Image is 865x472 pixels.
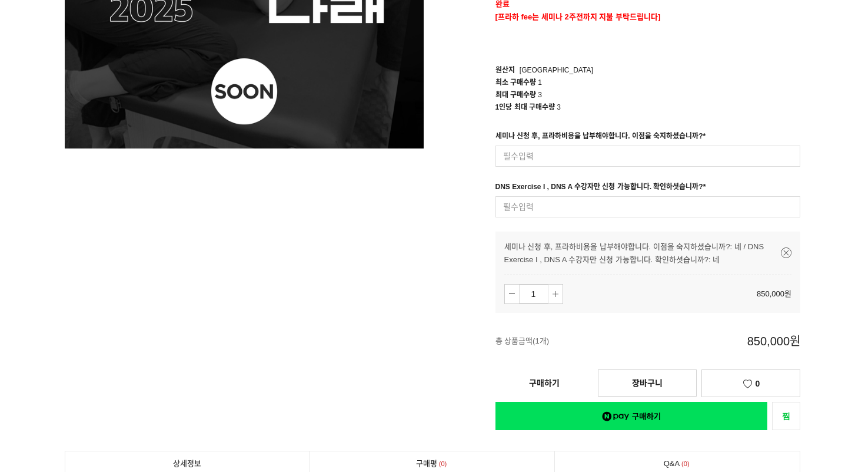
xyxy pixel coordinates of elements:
span: 850,000원 [757,289,791,298]
a: 장바구니 [598,369,697,397]
input: 필수입력 [495,196,801,217]
span: [GEOGRAPHIC_DATA] [520,66,593,74]
span: 3 [557,103,561,111]
span: 총 상품금액(1개) [495,322,649,361]
span: 3 [538,91,542,99]
span: 최대 구매수량 [495,91,536,99]
span: 0 [680,458,691,470]
span: 원산지 [495,66,515,74]
span: 최소 구매수량 [495,78,536,87]
div: DNS Exercise I , DNS A 수강자만 신청 가능합니다. 확인하셧습니까? [495,181,706,196]
span: 1인당 최대 구매수량 [495,103,555,111]
a: 새창 [495,402,768,430]
input: 필수입력 [495,146,801,167]
span: 세미나 신청 후, 프라하비용을 납부해야합니다. 이점을 숙지하셨습니까?: 네 / DNS Exercise I , DNS A 수강자만 신청 가능합니다. 확인하셧습니까?: 네 [504,242,764,264]
a: 새창 [772,402,800,430]
span: 0 [437,458,449,470]
span: 0 [755,379,760,388]
div: 세미나 신청 후, 프라하비용을 납부해야합니다. 이점을 숙지하셨습니까? [495,130,706,146]
span: [프라하 fee는 세미나 2주전까지 지불 부탁드립니다] [495,12,661,21]
span: 850,000원 [648,322,800,361]
span: 1 [538,78,542,87]
a: 0 [701,369,800,397]
a: 구매하기 [495,370,593,396]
